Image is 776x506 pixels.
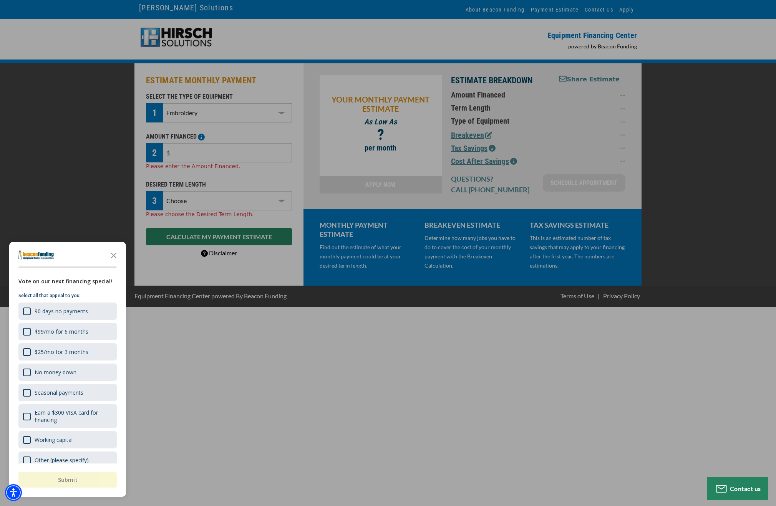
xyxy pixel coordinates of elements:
[35,369,76,376] div: No money down
[35,308,88,315] div: 90 days no payments
[18,364,117,381] div: No money down
[18,451,117,469] div: Other (please specify)
[35,328,88,335] div: $99/mo for 6 months
[18,323,117,340] div: $99/mo for 6 months
[9,242,126,497] div: Survey
[35,456,89,464] div: Other (please specify)
[18,250,55,260] img: Company logo
[106,247,121,263] button: Close the survey
[18,343,117,360] div: $25/mo for 3 months
[18,472,117,488] button: Submit
[18,431,117,448] div: Working capital
[18,384,117,401] div: Seasonal payments
[35,409,112,423] div: Earn a $300 VISA card for financing
[5,484,22,501] div: Accessibility Menu
[18,292,117,299] p: Select all that appeal to you:
[18,303,117,320] div: 90 days no payments
[730,485,761,492] span: Contact us
[35,389,83,396] div: Seasonal payments
[18,404,117,428] div: Earn a $300 VISA card for financing
[18,277,117,286] div: Vote on our next financing special!
[35,436,73,443] div: Working capital
[35,348,88,356] div: $25/mo for 3 months
[707,477,768,500] button: Contact us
